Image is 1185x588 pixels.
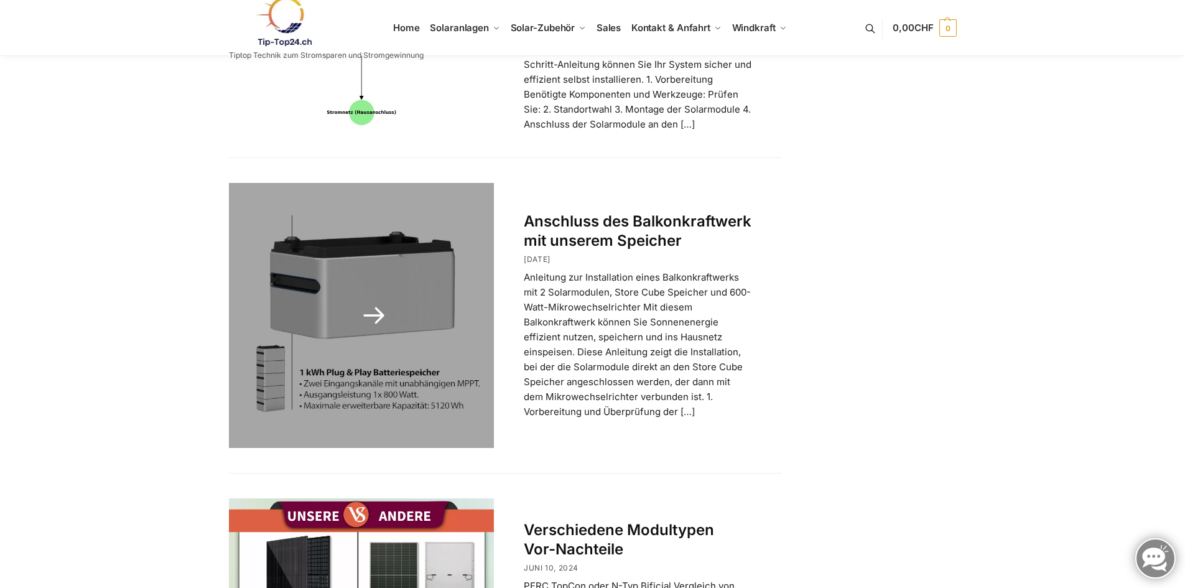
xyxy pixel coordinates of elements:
time: [DATE] [524,254,551,264]
span: Solar-Zubehör [511,22,575,34]
p: Anleitung zur Installation eines Balkonkraftwerks mit 2 Solarmodulen, Store Cube Speicher und 600... [524,270,751,419]
a: Verschiedene Modultypen Vor-Nachteile [524,521,714,558]
span: Windkraft [732,22,776,34]
span: 0,00 [893,22,933,34]
a: Anschluss des Balkonkraftwerk mit unserem Speicher [524,212,751,250]
span: 0 [939,19,957,37]
span: Kontakt & Anfahrt [631,22,710,34]
span: Sales [597,22,621,34]
span: Solaranlagen [430,22,489,34]
time: Juni 10, 2024 [524,563,579,572]
p: Tiptop Technik zum Stromsparen und Stromgewinnung [229,52,424,59]
span: CHF [914,22,934,34]
a: 0,00CHF 0 [893,9,956,47]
